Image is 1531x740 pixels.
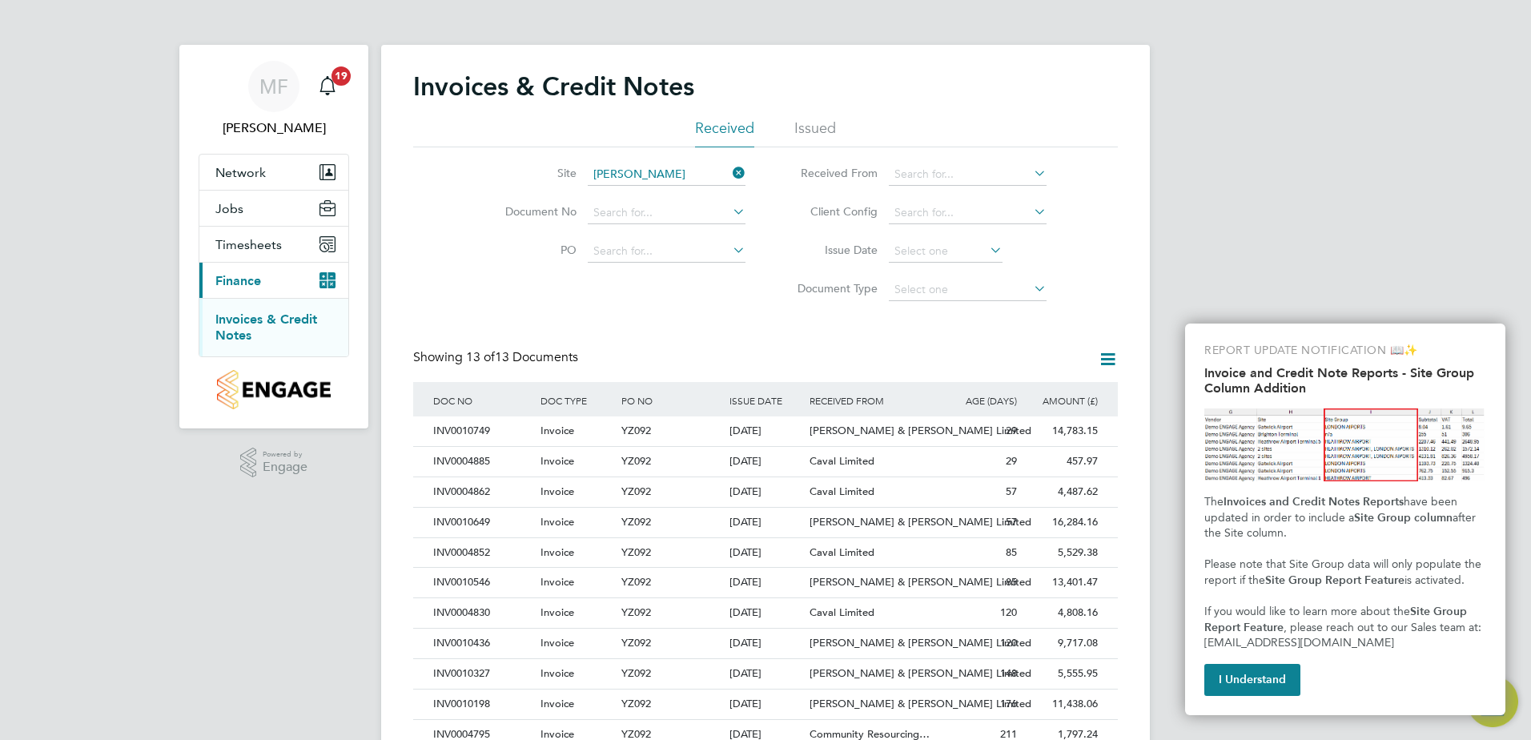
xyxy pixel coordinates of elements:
[621,636,651,650] span: YZ092
[1354,511,1453,525] strong: Site Group column
[725,416,806,446] div: [DATE]
[429,508,536,537] div: INV0010649
[1204,605,1470,634] strong: Site Group Report Feature
[621,454,651,468] span: YZ092
[1204,605,1410,618] span: If you would like to learn more about the
[1185,324,1505,715] div: Invoice and Credit Note Reports - Site Group Column Addition
[1000,605,1017,619] span: 120
[889,240,1003,263] input: Select one
[1204,621,1485,650] span: , please reach out to our Sales team at: [EMAIL_ADDRESS][DOMAIN_NAME]
[810,697,1031,710] span: [PERSON_NAME] & [PERSON_NAME] Limited
[889,202,1047,224] input: Search for...
[1006,485,1017,498] span: 57
[1021,538,1102,568] div: 5,529.38
[1021,690,1102,719] div: 11,438.06
[429,538,536,568] div: INV0004852
[413,349,581,366] div: Showing
[621,605,651,619] span: YZ092
[215,165,266,180] span: Network
[429,629,536,658] div: INV0010436
[1021,477,1102,507] div: 4,487.62
[179,45,368,428] nav: Main navigation
[199,119,349,138] span: Marie Fraser
[429,382,536,419] div: DOC NO
[199,370,349,409] a: Go to home page
[810,424,1031,437] span: [PERSON_NAME] & [PERSON_NAME] Limited
[1204,365,1486,396] h2: Invoice and Credit Note Reports - Site Group Column Addition
[810,454,874,468] span: Caval Limited
[695,119,754,147] li: Received
[540,424,574,437] span: Invoice
[1000,666,1017,680] span: 148
[1021,568,1102,597] div: 13,401.47
[725,447,806,477] div: [DATE]
[215,201,243,216] span: Jobs
[263,460,307,474] span: Engage
[621,424,651,437] span: YZ092
[429,447,536,477] div: INV0004885
[263,448,307,461] span: Powered by
[621,545,651,559] span: YZ092
[621,485,651,498] span: YZ092
[810,666,1031,680] span: [PERSON_NAME] & [PERSON_NAME] Limited
[429,659,536,689] div: INV0010327
[1204,343,1486,359] p: REPORT UPDATE NOTIFICATION 📖✨
[810,515,1031,529] span: [PERSON_NAME] & [PERSON_NAME] Limited
[794,119,836,147] li: Issued
[540,697,574,710] span: Invoice
[1204,408,1486,481] img: Site Group Column in Invoices Report
[810,485,874,498] span: Caval Limited
[786,166,878,180] label: Received From
[540,666,574,680] span: Invoice
[1224,495,1404,509] strong: Invoices and Credit Notes Reports
[725,477,806,507] div: [DATE]
[1204,495,1461,525] span: have been updated in order to include a
[1021,629,1102,658] div: 9,717.08
[588,202,745,224] input: Search for...
[889,163,1047,186] input: Search for...
[1021,382,1102,419] div: AMOUNT (£)
[810,636,1031,650] span: [PERSON_NAME] & [PERSON_NAME] Limited
[1000,697,1017,710] span: 176
[540,485,574,498] span: Invoice
[725,659,806,689] div: [DATE]
[725,568,806,597] div: [DATE]
[621,515,651,529] span: YZ092
[588,240,745,263] input: Search for...
[429,568,536,597] div: INV0010546
[215,273,261,288] span: Finance
[332,66,351,86] span: 19
[429,690,536,719] div: INV0010198
[1021,659,1102,689] div: 5,555.95
[1404,573,1465,587] span: is activated.
[484,204,577,219] label: Document No
[1006,454,1017,468] span: 29
[536,382,617,419] div: DOC TYPE
[810,545,874,559] span: Caval Limited
[413,70,694,103] h2: Invoices & Credit Notes
[540,575,574,589] span: Invoice
[484,166,577,180] label: Site
[540,454,574,468] span: Invoice
[215,312,317,343] a: Invoices & Credit Notes
[725,598,806,628] div: [DATE]
[484,243,577,257] label: PO
[215,237,282,252] span: Timesheets
[1021,508,1102,537] div: 16,284.16
[621,697,651,710] span: YZ092
[540,636,574,650] span: Invoice
[1006,575,1017,589] span: 85
[540,605,574,619] span: Invoice
[621,666,651,680] span: YZ092
[1021,416,1102,446] div: 14,783.15
[940,382,1021,419] div: AGE (DAYS)
[1204,664,1300,696] button: I Understand
[1204,495,1224,509] span: The
[889,279,1047,301] input: Select one
[466,349,495,365] span: 13 of
[1006,545,1017,559] span: 85
[725,629,806,658] div: [DATE]
[1265,573,1404,587] strong: Site Group Report Feature
[1021,447,1102,477] div: 457.97
[725,382,806,419] div: ISSUE DATE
